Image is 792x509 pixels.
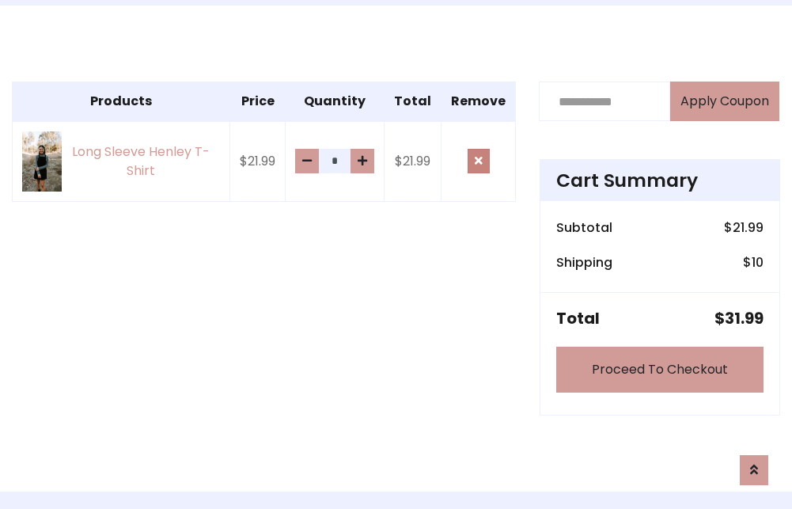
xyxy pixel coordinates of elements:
h5: Total [556,309,600,328]
th: Price [230,82,286,122]
th: Remove [441,82,516,122]
span: 10 [752,253,764,272]
h5: $ [714,309,764,328]
h6: Shipping [556,255,612,270]
th: Quantity [286,82,385,122]
span: 21.99 [733,218,764,237]
button: Apply Coupon [670,82,779,121]
a: Proceed To Checkout [556,347,764,393]
span: 31.99 [725,307,764,329]
h4: Cart Summary [556,169,764,192]
a: Long Sleeve Henley T-Shirt [22,131,220,191]
th: Total [385,82,441,122]
td: $21.99 [385,121,441,201]
h6: Subtotal [556,220,612,235]
td: $21.99 [230,121,286,201]
h6: $ [724,220,764,235]
th: Products [13,82,230,122]
h6: $ [743,255,764,270]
